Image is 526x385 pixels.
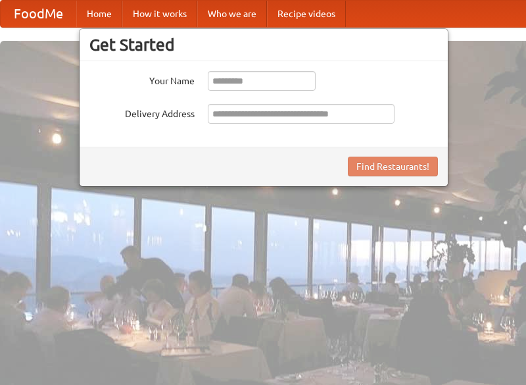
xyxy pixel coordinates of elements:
a: Who we are [197,1,267,27]
button: Find Restaurants! [348,157,438,176]
h3: Get Started [89,35,438,55]
a: Home [76,1,122,27]
a: FoodMe [1,1,76,27]
a: How it works [122,1,197,27]
label: Your Name [89,71,195,88]
label: Delivery Address [89,104,195,120]
a: Recipe videos [267,1,346,27]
